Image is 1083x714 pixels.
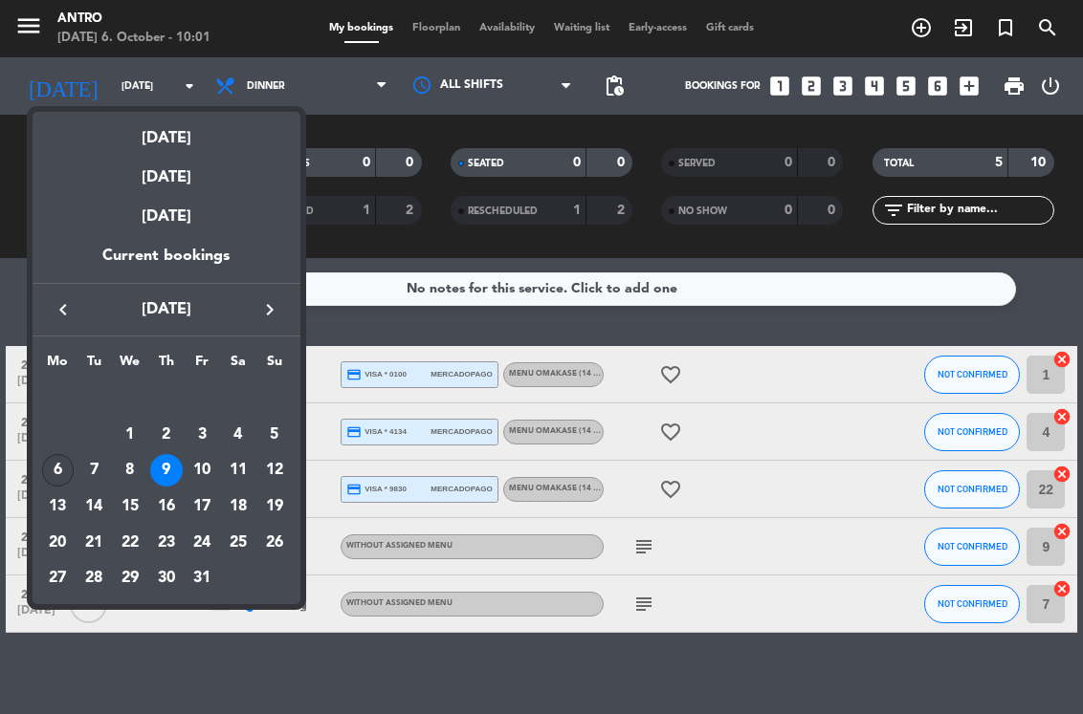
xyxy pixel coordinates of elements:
[148,453,185,489] td: October 9, 2025
[258,454,291,487] div: 12
[220,417,256,453] td: October 4, 2025
[186,454,218,487] div: 10
[150,562,183,595] div: 30
[46,297,80,322] button: keyboard_arrow_left
[77,527,110,559] div: 21
[76,453,112,489] td: October 7, 2025
[256,351,293,380] th: Sunday
[40,525,77,561] td: October 20, 2025
[150,527,183,559] div: 23
[33,190,300,244] div: [DATE]
[33,151,300,190] div: [DATE]
[186,562,218,595] div: 31
[184,525,220,561] td: October 24, 2025
[40,561,77,597] td: October 27, 2025
[186,419,218,451] div: 3
[184,561,220,597] td: October 31, 2025
[114,454,146,487] div: 8
[184,417,220,453] td: October 3, 2025
[253,297,287,322] button: keyboard_arrow_right
[76,488,112,525] td: October 14, 2025
[220,488,256,525] td: October 18, 2025
[148,561,185,597] td: October 30, 2025
[76,561,112,597] td: October 28, 2025
[150,419,183,451] div: 2
[76,351,112,380] th: Tuesday
[222,454,254,487] div: 11
[33,244,300,283] div: Current bookings
[112,351,148,380] th: Wednesday
[40,351,77,380] th: Monday
[258,490,291,523] div: 19
[222,419,254,451] div: 4
[40,488,77,525] td: October 13, 2025
[220,525,256,561] td: October 25, 2025
[258,419,291,451] div: 5
[77,562,110,595] div: 28
[33,112,300,151] div: [DATE]
[258,527,291,559] div: 26
[42,490,75,523] div: 13
[186,490,218,523] div: 17
[256,488,293,525] td: October 19, 2025
[256,525,293,561] td: October 26, 2025
[184,453,220,489] td: October 10, 2025
[222,527,254,559] div: 25
[112,488,148,525] td: October 15, 2025
[148,351,185,380] th: Thursday
[52,298,75,321] i: keyboard_arrow_left
[42,562,75,595] div: 27
[148,417,185,453] td: October 2, 2025
[150,490,183,523] div: 16
[222,490,254,523] div: 18
[77,490,110,523] div: 14
[256,417,293,453] td: October 5, 2025
[148,488,185,525] td: October 16, 2025
[114,490,146,523] div: 15
[77,454,110,487] div: 7
[42,527,75,559] div: 20
[186,527,218,559] div: 24
[256,453,293,489] td: October 12, 2025
[184,488,220,525] td: October 17, 2025
[150,454,183,487] div: 9
[184,351,220,380] th: Friday
[112,561,148,597] td: October 29, 2025
[76,525,112,561] td: October 21, 2025
[112,525,148,561] td: October 22, 2025
[42,454,75,487] div: 6
[114,527,146,559] div: 22
[112,417,148,453] td: October 1, 2025
[148,525,185,561] td: October 23, 2025
[40,380,293,417] td: OCT
[114,419,146,451] div: 1
[112,453,148,489] td: October 8, 2025
[40,453,77,489] td: October 6, 2025
[114,562,146,595] div: 29
[80,297,253,322] span: [DATE]
[220,351,256,380] th: Saturday
[258,298,281,321] i: keyboard_arrow_right
[220,453,256,489] td: October 11, 2025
